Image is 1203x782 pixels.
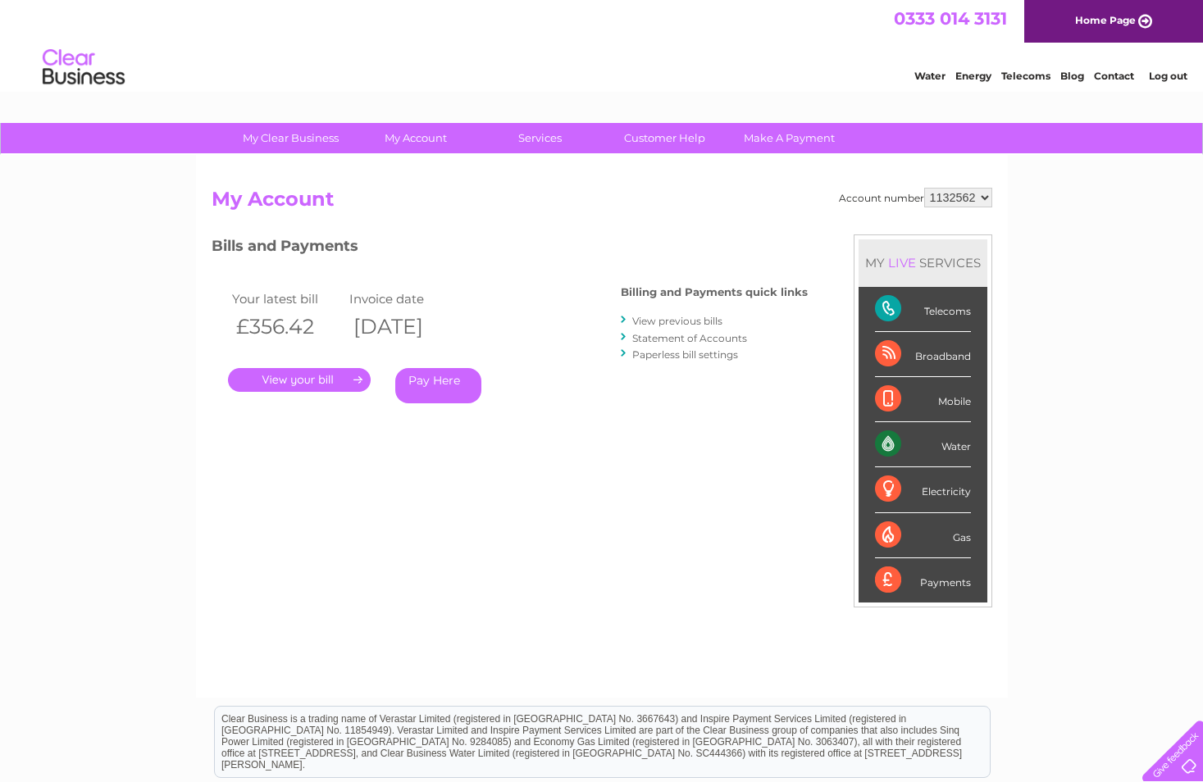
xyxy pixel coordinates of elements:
a: My Clear Business [223,123,358,153]
a: Paperless bill settings [632,348,738,361]
a: Water [914,70,946,82]
div: Clear Business is a trading name of Verastar Limited (registered in [GEOGRAPHIC_DATA] No. 3667643... [215,9,990,80]
a: Make A Payment [722,123,857,153]
div: Account number [839,188,992,207]
td: Invoice date [345,288,463,310]
div: Payments [875,558,971,602]
a: Statement of Accounts [632,332,747,344]
h2: My Account [212,188,992,219]
a: Log out [1149,70,1187,82]
h4: Billing and Payments quick links [621,286,808,298]
a: Customer Help [597,123,732,153]
a: Contact [1094,70,1134,82]
div: MY SERVICES [859,239,987,286]
div: Mobile [875,377,971,422]
a: View previous bills [632,315,722,327]
a: My Account [348,123,483,153]
a: Services [472,123,608,153]
div: Telecoms [875,287,971,332]
th: £356.42 [228,310,346,343]
a: . [228,368,371,392]
a: Blog [1060,70,1084,82]
h3: Bills and Payments [212,234,808,263]
div: Gas [875,513,971,558]
div: Broadband [875,332,971,377]
a: Energy [955,70,991,82]
div: LIVE [885,255,919,271]
div: Electricity [875,467,971,512]
div: Water [875,422,971,467]
a: 0333 014 3131 [894,8,1007,29]
a: Telecoms [1001,70,1050,82]
td: Your latest bill [228,288,346,310]
a: Pay Here [395,368,481,403]
img: logo.png [42,43,125,93]
th: [DATE] [345,310,463,343]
